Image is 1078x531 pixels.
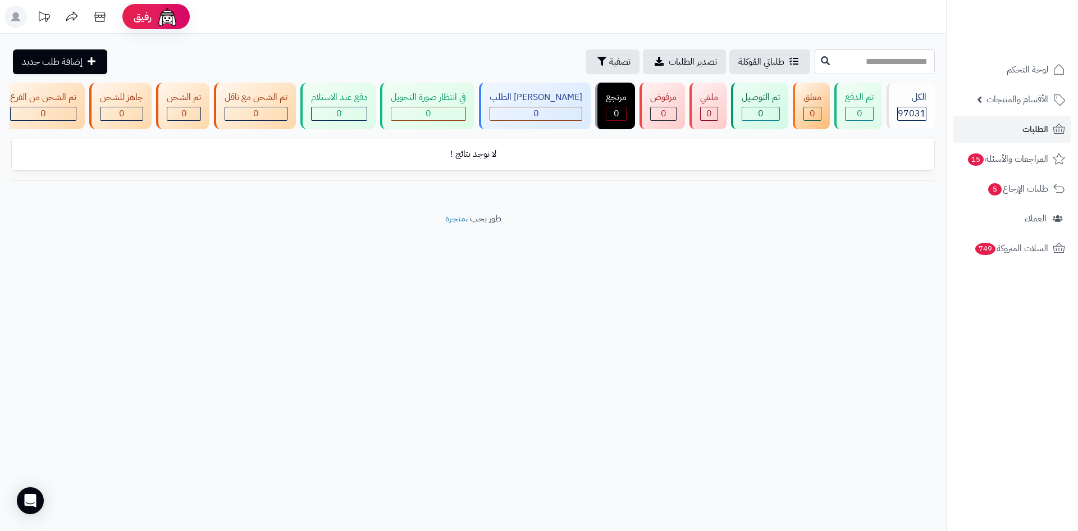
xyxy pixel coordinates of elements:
div: دفع عند الاستلام [311,91,367,104]
a: جاهز للشحن 0 [87,83,154,129]
div: 0 [701,107,718,120]
span: طلباتي المُوكلة [738,55,784,69]
a: تصدير الطلبات [643,49,726,74]
div: تم الشحن [167,91,201,104]
a: طلباتي المُوكلة [729,49,810,74]
div: 0 [391,107,465,120]
a: العملاء [953,205,1071,232]
span: إضافة طلب جديد [22,55,83,69]
div: 0 [11,107,76,120]
span: 749 [975,243,995,255]
span: الطلبات [1022,121,1048,137]
a: طلبات الإرجاع5 [953,175,1071,202]
img: ai-face.png [156,6,179,28]
div: جاهز للشحن [100,91,143,104]
div: 0 [804,107,821,120]
span: 0 [40,107,46,120]
a: تم الشحن 0 [154,83,212,129]
span: 0 [614,107,619,120]
a: لوحة التحكم [953,56,1071,83]
div: 0 [846,107,873,120]
span: 0 [181,107,187,120]
span: 15 [968,153,984,166]
a: متجرة [445,212,465,225]
span: الأقسام والمنتجات [986,92,1048,107]
span: تصفية [609,55,631,69]
div: تم الدفع [845,91,874,104]
a: معلق 0 [791,83,832,129]
a: تحديثات المنصة [30,6,58,31]
img: logo-2.png [1002,30,1067,53]
a: الكل97031 [884,83,937,129]
span: 0 [810,107,815,120]
span: 0 [758,107,764,120]
a: ملغي 0 [687,83,729,129]
span: لوحة التحكم [1007,62,1048,78]
a: مرتجع 0 [593,83,637,129]
a: دفع عند الاستلام 0 [298,83,378,129]
div: تم الشحن مع ناقل [225,91,287,104]
span: 0 [706,107,712,120]
a: مرفوض 0 [637,83,687,129]
span: طلبات الإرجاع [987,181,1048,197]
div: 0 [225,107,287,120]
button: تصفية [586,49,640,74]
div: ملغي [700,91,718,104]
span: 97031 [898,107,926,120]
span: المراجعات والأسئلة [967,151,1048,167]
div: في انتظار صورة التحويل [391,91,466,104]
a: الطلبات [953,116,1071,143]
div: 0 [606,107,626,120]
a: في انتظار صورة التحويل 0 [378,83,477,129]
span: 0 [426,107,431,120]
a: تم الدفع 0 [832,83,884,129]
div: 0 [742,107,779,120]
span: العملاء [1025,211,1047,226]
span: 0 [661,107,666,120]
div: 0 [312,107,367,120]
span: تصدير الطلبات [669,55,717,69]
div: مرتجع [606,91,627,104]
a: تم الشحن مع ناقل 0 [212,83,298,129]
span: 0 [119,107,125,120]
td: لا توجد نتائج ! [12,139,934,170]
span: 0 [533,107,539,120]
span: 0 [857,107,862,120]
div: مرفوض [650,91,677,104]
a: [PERSON_NAME] الطلب 0 [477,83,593,129]
span: 0 [336,107,342,120]
a: تم التوصيل 0 [729,83,791,129]
a: المراجعات والأسئلة15 [953,146,1071,173]
div: الكل [897,91,926,104]
div: [PERSON_NAME] الطلب [490,91,582,104]
div: 0 [167,107,200,120]
span: 5 [988,183,1002,196]
div: تم التوصيل [742,91,780,104]
div: معلق [803,91,821,104]
span: 0 [253,107,259,120]
div: 0 [651,107,676,120]
span: السلات المتروكة [974,240,1048,256]
span: رفيق [134,10,152,24]
a: إضافة طلب جديد [13,49,107,74]
div: 0 [101,107,143,120]
a: السلات المتروكة749 [953,235,1071,262]
div: Open Intercom Messenger [17,487,44,514]
div: تم الشحن من الفرع [10,91,76,104]
div: 0 [490,107,582,120]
